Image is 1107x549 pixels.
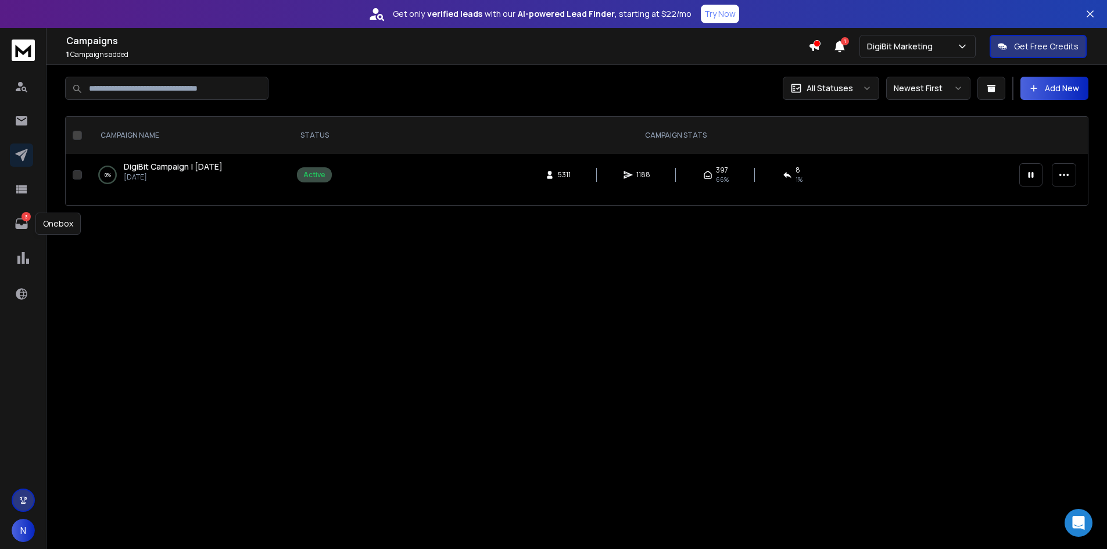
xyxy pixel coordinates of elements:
button: Add New [1020,77,1088,100]
p: Campaigns added [66,50,808,59]
a: 3 [10,212,33,235]
h1: Campaigns [66,34,808,48]
button: Try Now [701,5,739,23]
span: 1188 [636,170,650,180]
span: 1 % [796,175,803,184]
span: 5311 [558,170,571,180]
p: Get only with our starting at $22/mo [393,8,692,20]
p: DigiBit Marketing [867,41,937,52]
div: Onebox [35,213,81,235]
p: Get Free Credits [1014,41,1079,52]
th: STATUS [290,117,339,154]
img: logo [12,40,35,61]
a: DigiBit Campaign | [DATE] [124,161,223,173]
span: 1 [841,37,849,45]
button: Get Free Credits [990,35,1087,58]
div: Active [303,170,325,180]
strong: verified leads [427,8,482,20]
span: 397 [716,166,728,175]
p: [DATE] [124,173,223,182]
p: Try Now [704,8,736,20]
button: N [12,519,35,542]
p: All Statuses [807,82,853,94]
th: CAMPAIGN STATS [339,117,1012,154]
th: CAMPAIGN NAME [87,117,290,154]
div: Open Intercom Messenger [1065,509,1092,537]
td: 0%DigiBit Campaign | [DATE][DATE] [87,154,290,196]
span: 66 % [716,175,729,184]
button: Newest First [886,77,970,100]
span: 1 [66,49,69,59]
p: 0 % [105,169,111,181]
span: DigiBit Campaign | [DATE] [124,161,223,172]
strong: AI-powered Lead Finder, [518,8,617,20]
p: 3 [22,212,31,221]
span: 8 [796,166,800,175]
